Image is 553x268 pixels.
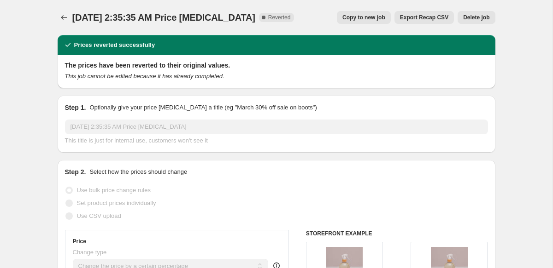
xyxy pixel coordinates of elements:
p: Select how the prices should change [89,167,187,177]
h3: Price [73,238,86,245]
h6: STOREFRONT EXAMPLE [306,230,488,237]
button: Price change jobs [58,11,71,24]
span: Change type [73,249,107,256]
h2: Step 1. [65,103,86,112]
button: Export Recap CSV [394,11,454,24]
span: Copy to new job [342,14,385,21]
p: Optionally give your price [MEDICAL_DATA] a title (eg "March 30% off sale on boots") [89,103,317,112]
button: Delete job [458,11,495,24]
h2: The prices have been reverted to their original values. [65,61,488,70]
h2: Step 2. [65,167,86,177]
span: Export Recap CSV [400,14,448,21]
span: Reverted [268,14,291,21]
span: Use CSV upload [77,212,121,219]
i: This job cannot be edited because it has already completed. [65,73,224,80]
span: Delete job [463,14,489,21]
span: Use bulk price change rules [77,187,151,194]
input: 30% off holiday sale [65,120,488,134]
span: Set product prices individually [77,200,156,206]
button: Copy to new job [337,11,391,24]
span: This title is just for internal use, customers won't see it [65,137,208,144]
h2: Prices reverted successfully [74,40,155,50]
span: [DATE] 2:35:35 AM Price [MEDICAL_DATA] [72,12,255,23]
